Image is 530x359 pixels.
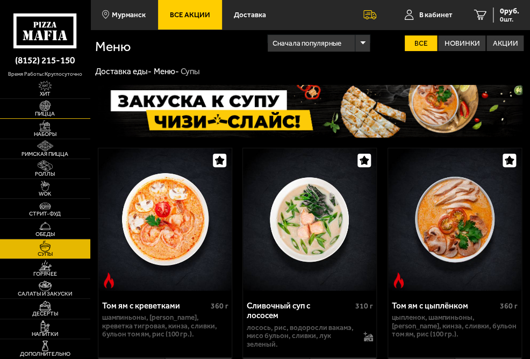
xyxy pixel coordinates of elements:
[391,301,497,311] div: Том ям с цыплёнком
[388,148,521,291] a: Острое блюдоТом ям с цыплёнком
[234,11,266,18] span: Доставка
[405,35,438,51] label: Все
[101,272,117,288] img: Острое блюдо
[102,301,208,311] div: Том ям с креветками
[391,272,406,288] img: Острое блюдо
[112,11,146,18] span: Мурманск
[95,40,267,53] h1: Меню
[500,8,519,15] span: 0 руб.
[438,35,485,51] label: Новинки
[500,301,518,311] span: 360 г
[419,11,453,18] span: В кабинет
[243,148,376,291] img: Сливочный суп с лососем
[210,301,228,311] span: 360 г
[102,313,228,338] p: шампиньоны, [PERSON_NAME], креветка тигровая, кинза, сливки, бульон том ям, рис (100 гр.).
[98,148,232,291] img: Том ям с креветками
[486,35,524,51] label: Акции
[95,67,152,76] a: Доставка еды-
[170,11,210,18] span: Все Акции
[355,301,373,311] span: 310 г
[273,33,341,53] span: Сначала популярные
[153,67,178,76] a: Меню-
[391,313,518,338] p: цыпленок, шампиньоны, [PERSON_NAME], кинза, сливки, бульон том ям, рис (100 гр.).
[388,148,521,291] img: Том ям с цыплёнком
[181,66,200,77] div: Супы
[98,148,232,291] a: Острое блюдоТом ям с креветками
[500,16,519,23] span: 0 шт.
[247,301,353,321] div: Сливочный суп с лососем
[247,324,357,348] p: лосось, рис, водоросли вакамэ, мисо бульон, сливки, лук зеленый.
